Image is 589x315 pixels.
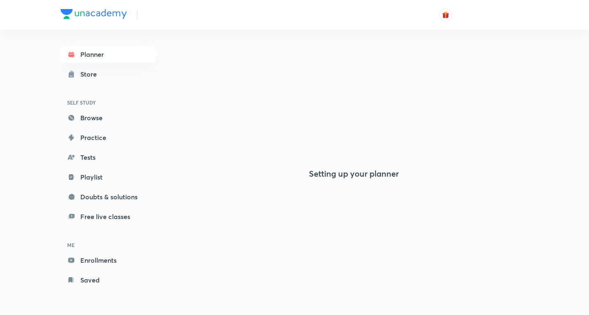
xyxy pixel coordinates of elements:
[61,9,127,21] a: Company Logo
[80,69,102,79] div: Store
[309,169,399,179] h4: Setting up your planner
[439,8,452,21] button: avatar
[61,169,156,185] a: Playlist
[61,238,156,252] h6: ME
[61,272,156,288] a: Saved
[61,149,156,166] a: Tests
[61,46,156,63] a: Planner
[61,9,127,19] img: Company Logo
[61,252,156,268] a: Enrollments
[61,189,156,205] a: Doubts & solutions
[61,129,156,146] a: Practice
[61,110,156,126] a: Browse
[61,208,156,225] a: Free live classes
[61,96,156,110] h6: SELF STUDY
[61,66,156,82] a: Store
[442,11,449,19] img: avatar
